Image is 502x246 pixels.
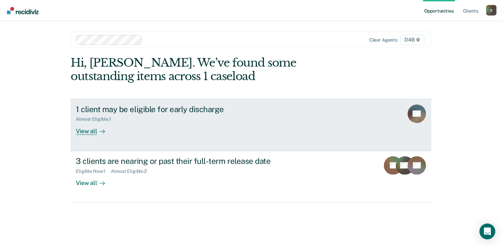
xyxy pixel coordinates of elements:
[76,105,307,114] div: 1 client may be eligible for early discharge
[486,5,497,15] button: Profile dropdown button
[486,5,497,15] div: B
[76,156,307,166] div: 3 clients are nearing or past their full-term release date
[76,116,116,122] div: Almost Eligible : 1
[71,99,431,151] a: 1 client may be eligible for early dischargeAlmost Eligible:1View all
[369,37,397,43] div: Clear agents
[480,224,495,239] div: Open Intercom Messenger
[400,35,424,45] span: D4B
[71,151,431,203] a: 3 clients are nearing or past their full-term release dateEligible Now:1Almost Eligible:2View all
[76,174,113,187] div: View all
[76,169,111,174] div: Eligible Now : 1
[111,169,152,174] div: Almost Eligible : 2
[7,7,39,14] img: Recidiviz
[76,122,113,135] div: View all
[71,56,359,83] div: Hi, [PERSON_NAME]. We’ve found some outstanding items across 1 caseload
